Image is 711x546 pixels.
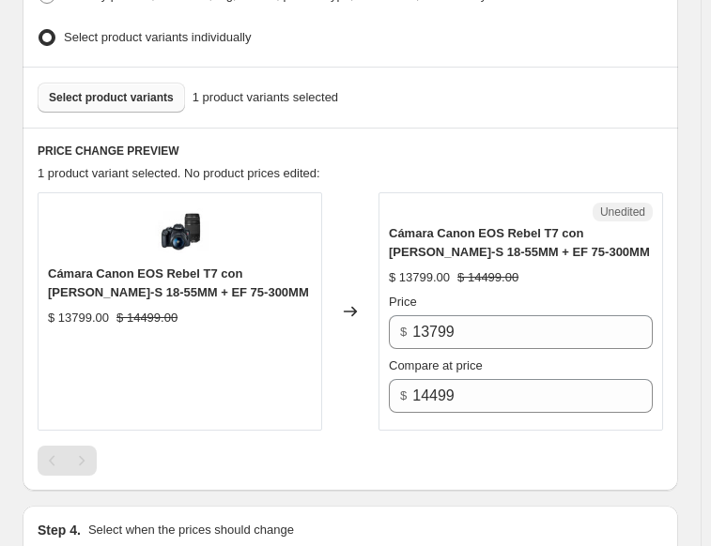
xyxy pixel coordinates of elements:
div: $ 13799.00 [48,309,109,327]
h6: PRICE CHANGE PREVIEW [38,144,663,159]
span: Cámara Canon EOS Rebel T7 con [PERSON_NAME]-S 18-55MM + EF 75-300MM [389,226,650,259]
span: Price [389,295,417,309]
img: kitt718-55y75-300-800x800_80x.jpg [152,203,209,259]
span: 1 product variants selected [193,88,338,107]
nav: Pagination [38,446,97,476]
h2: Step 4. [38,521,81,539]
span: Cámara Canon EOS Rebel T7 con [PERSON_NAME]-S 18-55MM + EF 75-300MM [48,266,309,299]
span: $ [400,388,407,402]
strike: $ 14499.00 [457,268,518,287]
span: Unedited [600,205,645,220]
strike: $ 14499.00 [116,309,178,327]
span: Compare at price [389,358,483,372]
span: 1 product variant selected. No product prices edited: [38,166,320,180]
span: Select product variants individually [64,30,251,44]
span: $ [400,325,407,339]
p: Select when the prices should change [88,521,294,539]
span: Select product variants [49,90,174,105]
button: Select product variants [38,83,185,113]
div: $ 13799.00 [389,268,450,287]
